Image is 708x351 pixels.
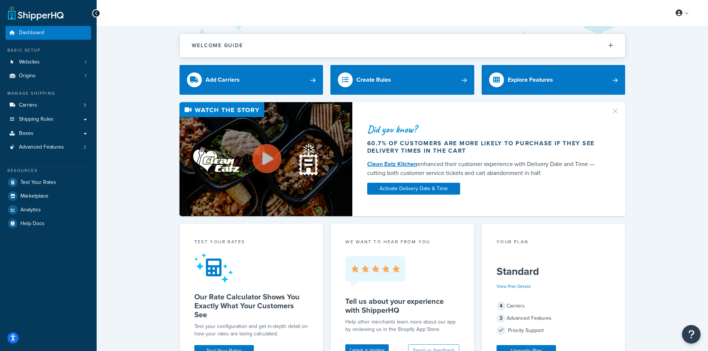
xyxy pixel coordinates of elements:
span: 3 [497,314,505,323]
a: Explore Features [482,65,625,95]
div: Resources [6,168,91,174]
h5: Tell us about your experience with ShipperHQ [345,297,459,315]
li: Advanced Features [6,140,91,154]
span: 1 [85,73,86,79]
span: Help Docs [20,221,45,227]
span: Carriers [19,102,37,108]
h5: Our Rate Calculator Shows You Exactly What Your Customers See [194,292,308,319]
a: Help Docs [6,217,91,230]
div: enhanced their customer experience with Delivery Date and Time — cutting both customer service ti... [367,160,602,178]
span: Test Your Rates [20,179,56,186]
a: Analytics [6,203,91,217]
span: Boxes [19,130,33,137]
a: View Plan Details [497,283,531,290]
div: Test your rates [194,238,308,247]
span: Origins [19,73,36,79]
a: Test Your Rates [6,176,91,189]
div: Carriers [497,301,611,311]
li: Origins [6,69,91,83]
div: Your Plan [497,238,611,247]
a: Activate Delivery Date & Time [367,183,460,195]
a: Dashboard [6,26,91,40]
span: Marketplace [20,193,48,199]
div: Explore Features [508,75,553,85]
span: 1 [85,59,86,65]
h5: Standard [497,266,611,277]
div: Basic Setup [6,47,91,53]
div: Manage Shipping [6,90,91,97]
span: Shipping Rules [19,116,54,123]
div: 60.7% of customers are more likely to purchase if they see delivery times in the cart [367,140,602,155]
img: Video thumbnail [180,102,352,216]
h2: Welcome Guide [192,43,243,48]
div: Test your configuration and get in-depth detail on how your rates are being calculated. [194,323,308,338]
li: Websites [6,55,91,69]
span: Advanced Features [19,144,64,150]
div: Priority Support [497,325,611,336]
div: Add Carriers [206,75,240,85]
a: Create Rules [330,65,474,95]
a: Advanced Features2 [6,140,91,154]
div: Did you know? [367,124,602,134]
button: Open Resource Center [682,325,701,344]
span: 2 [84,144,86,150]
span: Dashboard [19,30,44,36]
span: 4 [497,302,505,311]
a: Clean Eatz Kitchen [367,160,417,168]
a: Websites1 [6,55,91,69]
a: Origins1 [6,69,91,83]
a: Shipping Rules [6,113,91,126]
a: Carriers3 [6,98,91,112]
p: we want to hear from you [345,238,459,245]
li: Carriers [6,98,91,112]
div: Advanced Features [497,313,611,324]
a: Boxes [6,127,91,140]
a: Marketplace [6,189,91,203]
p: Help other merchants learn more about our app by reviewing us in the Shopify App Store. [345,318,459,333]
a: Add Carriers [180,65,323,95]
div: Create Rules [356,75,391,85]
span: Analytics [20,207,41,213]
span: 3 [84,102,86,108]
button: Welcome Guide [180,34,625,57]
span: Websites [19,59,40,65]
